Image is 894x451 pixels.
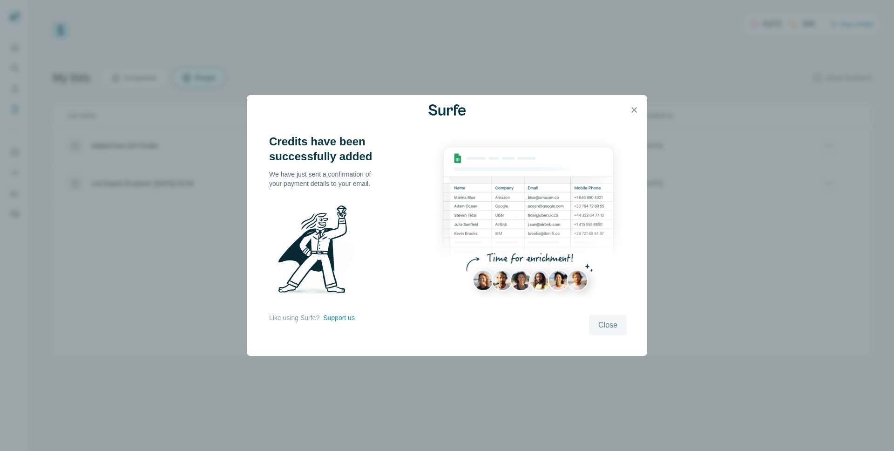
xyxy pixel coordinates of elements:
span: Close [598,320,617,331]
h3: Credits have been successfully added [269,134,381,164]
img: Enrichment Hub - Sheet Preview [430,134,627,309]
button: Support us [323,313,355,322]
button: Close [589,315,627,335]
img: Surfe Illustration - Man holding diamond [269,199,366,304]
p: Like using Surfe? [269,313,319,322]
p: We have just sent a confirmation of your payment details to your email. [269,170,381,188]
img: Surfe Logo [428,104,466,116]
